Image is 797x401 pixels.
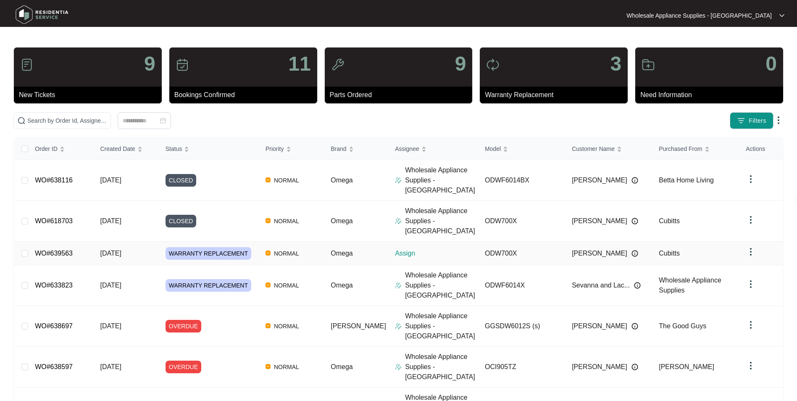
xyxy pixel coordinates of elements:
[659,144,702,153] span: Purchased From
[652,138,739,160] th: Purchased From
[166,279,251,292] span: WARRANTY REPLACEMENT
[642,58,655,71] img: icon
[631,177,638,184] img: Info icon
[331,363,352,370] span: Omega
[259,138,324,160] th: Priority
[176,58,189,71] img: icon
[35,144,58,153] span: Order ID
[640,90,783,100] p: Need Information
[17,116,26,125] img: search-icon
[572,175,627,185] span: [PERSON_NAME]
[271,216,302,226] span: NORMAL
[455,54,466,74] p: 9
[166,247,251,260] span: WARRANTY REPLACEMENT
[395,177,402,184] img: Assigner Icon
[331,322,386,330] span: [PERSON_NAME]
[572,280,630,290] span: Sevanna and Lac...
[749,116,766,125] span: Filters
[35,282,73,289] a: WO#633823
[730,112,773,129] button: filter iconFilters
[388,138,478,160] th: Assignee
[266,144,284,153] span: Priority
[659,322,706,330] span: The Good Guys
[631,250,638,257] img: Info icon
[659,177,714,184] span: Betta Home Living
[746,320,756,330] img: dropdown arrow
[159,138,259,160] th: Status
[144,54,155,74] p: 9
[737,116,745,125] img: filter icon
[746,247,756,257] img: dropdown arrow
[324,138,388,160] th: Brand
[35,250,73,257] a: WO#639563
[405,206,478,236] p: Wholesale Appliance Supplies - [GEOGRAPHIC_DATA]
[486,58,500,71] img: icon
[395,282,402,289] img: Assigner Icon
[35,177,73,184] a: WO#638116
[331,58,345,71] img: icon
[739,138,783,160] th: Actions
[478,138,565,160] th: Model
[13,2,71,27] img: residentia service logo
[405,270,478,301] p: Wholesale Appliance Supplies - [GEOGRAPHIC_DATA]
[478,265,565,306] td: ODWF6014X
[610,54,621,74] p: 3
[330,90,473,100] p: Parts Ordered
[271,175,302,185] span: NORMAL
[765,54,777,74] p: 0
[100,144,135,153] span: Created Date
[395,144,419,153] span: Assignee
[35,363,73,370] a: WO#638597
[572,362,627,372] span: [PERSON_NAME]
[28,138,93,160] th: Order ID
[631,364,638,370] img: Info icon
[331,217,352,224] span: Omega
[485,144,501,153] span: Model
[746,279,756,289] img: dropdown arrow
[572,248,627,259] span: [PERSON_NAME]
[631,323,638,330] img: Info icon
[166,215,197,227] span: CLOSED
[100,250,121,257] span: [DATE]
[100,282,121,289] span: [DATE]
[746,361,756,371] img: dropdown arrow
[572,144,615,153] span: Customer Name
[631,218,638,224] img: Info icon
[100,217,121,224] span: [DATE]
[395,248,478,259] p: Assign
[395,218,402,224] img: Assigner Icon
[100,322,121,330] span: [DATE]
[773,115,784,125] img: dropdown arrow
[659,217,680,224] span: Cubitts
[565,138,652,160] th: Customer Name
[266,218,271,223] img: Vercel Logo
[266,177,271,182] img: Vercel Logo
[478,201,565,242] td: ODW700X
[271,280,302,290] span: NORMAL
[266,364,271,369] img: Vercel Logo
[405,311,478,341] p: Wholesale Appliance Supplies - [GEOGRAPHIC_DATA]
[626,11,772,20] p: Wholesale Appliance Supplies - [GEOGRAPHIC_DATA]
[93,138,158,160] th: Created Date
[478,306,565,347] td: GGSDW6012S (s)
[266,323,271,328] img: Vercel Logo
[35,322,73,330] a: WO#638697
[395,323,402,330] img: Assigner Icon
[634,282,641,289] img: Info icon
[20,58,34,71] img: icon
[100,177,121,184] span: [DATE]
[271,321,302,331] span: NORMAL
[478,160,565,201] td: ODWF6014BX
[478,242,565,265] td: ODW700X
[19,90,162,100] p: New Tickets
[572,321,627,331] span: [PERSON_NAME]
[485,90,628,100] p: Warranty Replacement
[331,177,352,184] span: Omega
[779,13,784,18] img: dropdown arrow
[100,363,121,370] span: [DATE]
[572,216,627,226] span: [PERSON_NAME]
[331,144,346,153] span: Brand
[331,282,352,289] span: Omega
[271,362,302,372] span: NORMAL
[166,320,201,332] span: OVERDUE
